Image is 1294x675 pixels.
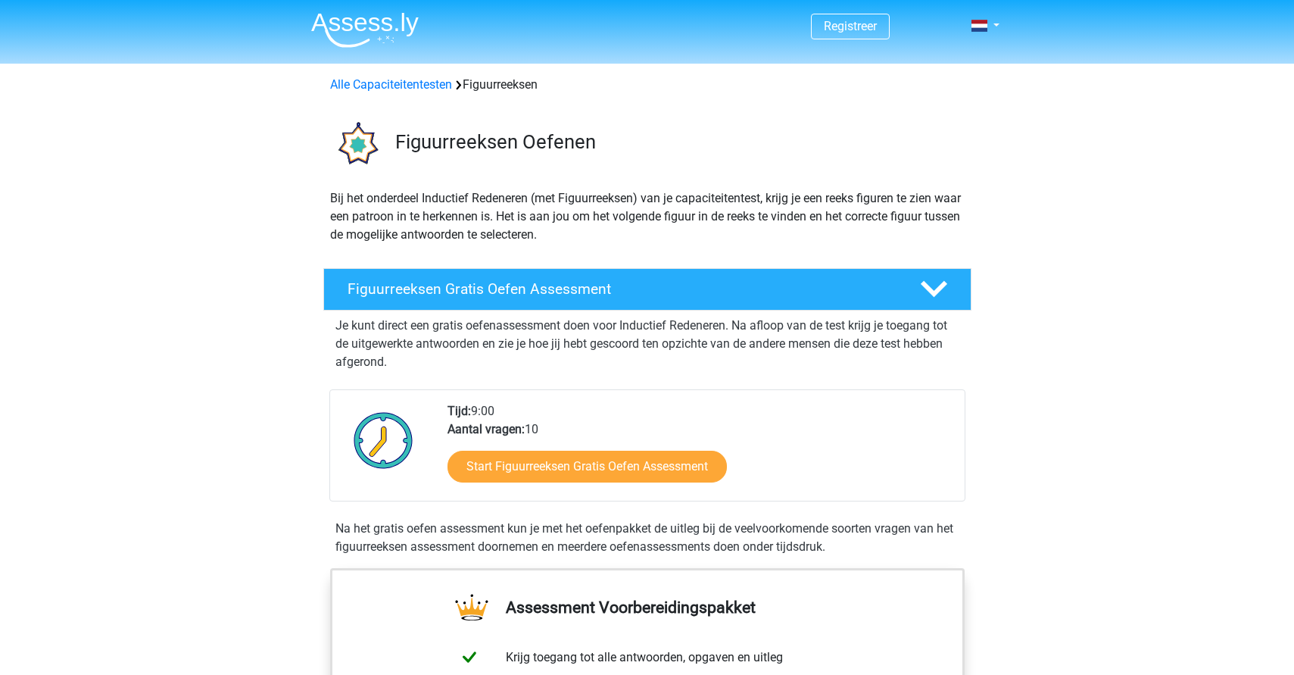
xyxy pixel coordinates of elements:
[345,402,422,478] img: Klok
[447,404,471,418] b: Tijd:
[348,280,896,298] h4: Figuurreeksen Gratis Oefen Assessment
[824,19,877,33] a: Registreer
[329,520,965,556] div: Na het gratis oefen assessment kun je met het oefenpakket de uitleg bij de veelvoorkomende soorte...
[311,12,419,48] img: Assessly
[324,76,971,94] div: Figuurreeksen
[395,130,959,154] h3: Figuurreeksen Oefenen
[447,451,727,483] a: Start Figuurreeksen Gratis Oefen Assessment
[436,402,964,501] div: 9:00 10
[335,317,959,371] p: Je kunt direct een gratis oefenassessment doen voor Inductief Redeneren. Na afloop van de test kr...
[330,77,452,92] a: Alle Capaciteitentesten
[324,112,388,177] img: figuurreeksen
[330,189,965,244] p: Bij het onderdeel Inductief Redeneren (met Figuurreeksen) van je capaciteitentest, krijg je een r...
[447,422,525,436] b: Aantal vragen:
[317,268,978,311] a: Figuurreeksen Gratis Oefen Assessment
